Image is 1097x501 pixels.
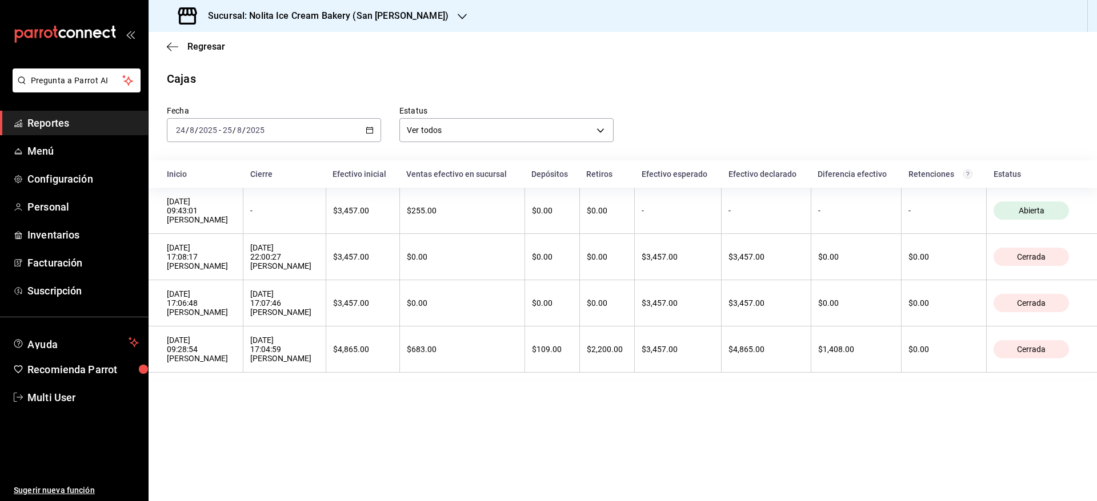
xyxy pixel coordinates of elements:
div: - [818,206,895,215]
label: Estatus [399,107,614,115]
span: Pregunta a Parrot AI [31,75,123,87]
div: $0.00 [818,252,895,261]
div: $0.00 [407,298,518,308]
span: / [242,126,246,135]
div: $0.00 [587,252,627,261]
div: $4,865.00 [333,345,393,354]
span: / [233,126,236,135]
h3: Sucursal: Nolita Ice Cream Bakery (San [PERSON_NAME]) [199,9,449,23]
div: $3,457.00 [642,298,714,308]
input: -- [222,126,233,135]
span: Facturación [27,255,139,270]
div: [DATE] 09:28:54 [PERSON_NAME] [167,336,236,363]
div: Cajas [167,70,196,87]
div: Ver todos [399,118,614,142]
div: Efectivo esperado [642,169,715,179]
div: $0.00 [908,252,979,261]
input: -- [189,126,195,135]
span: Ayuda [27,336,124,349]
div: $3,457.00 [728,252,803,261]
span: Multi User [27,390,139,405]
div: Ventas efectivo en sucursal [406,169,518,179]
div: Cierre [250,169,319,179]
div: $2,200.00 [587,345,627,354]
div: $0.00 [818,298,895,308]
span: Inventarios [27,227,139,243]
div: [DATE] 22:00:27 [PERSON_NAME] [250,243,318,270]
span: Sugerir nueva función [14,484,139,496]
span: Abierta [1014,206,1049,215]
input: -- [237,126,242,135]
div: - [728,206,803,215]
div: - [250,206,318,215]
div: $4,865.00 [728,345,803,354]
span: / [195,126,198,135]
input: ---- [246,126,265,135]
span: Recomienda Parrot [27,362,139,377]
div: Retenciones [908,169,980,179]
span: Reportes [27,115,139,131]
div: - [642,206,714,215]
input: ---- [198,126,218,135]
div: [DATE] 17:06:48 [PERSON_NAME] [167,289,236,317]
div: $3,457.00 [333,252,393,261]
div: - [908,206,979,215]
div: Estatus [994,169,1079,179]
span: - [219,126,221,135]
div: $3,457.00 [642,345,714,354]
span: Configuración [27,171,139,187]
div: $3,457.00 [333,206,393,215]
span: Cerrada [1012,345,1050,354]
div: $0.00 [532,252,572,261]
div: $109.00 [532,345,572,354]
span: Cerrada [1012,298,1050,308]
div: [DATE] 17:04:59 [PERSON_NAME] [250,336,318,363]
div: $0.00 [908,345,979,354]
div: Efectivo declarado [728,169,804,179]
button: Regresar [167,41,225,52]
div: $0.00 [587,298,627,308]
button: open_drawer_menu [126,30,135,39]
span: Cerrada [1012,252,1050,261]
div: $0.00 [532,298,572,308]
div: Depósitos [531,169,572,179]
span: Personal [27,199,139,215]
span: Menú [27,143,139,159]
button: Pregunta a Parrot AI [13,68,141,92]
div: [DATE] 09:43:01 [PERSON_NAME] [167,197,236,224]
div: $3,457.00 [333,298,393,308]
div: $0.00 [587,206,627,215]
span: Suscripción [27,283,139,298]
div: Retiros [586,169,627,179]
span: / [186,126,189,135]
div: $3,457.00 [728,298,803,308]
span: Regresar [187,41,225,52]
div: $0.00 [407,252,518,261]
div: Inicio [167,169,237,179]
div: [DATE] 17:08:17 [PERSON_NAME] [167,243,236,270]
div: $1,408.00 [818,345,895,354]
div: $3,457.00 [642,252,714,261]
input: -- [175,126,186,135]
div: $0.00 [532,206,572,215]
div: $683.00 [407,345,518,354]
div: $255.00 [407,206,518,215]
a: Pregunta a Parrot AI [8,83,141,95]
div: [DATE] 17:07:46 [PERSON_NAME] [250,289,318,317]
div: Efectivo inicial [333,169,393,179]
svg: Total de retenciones de propinas registradas [963,169,972,179]
label: Fecha [167,107,381,115]
div: Diferencia efectivo [818,169,895,179]
div: $0.00 [908,298,979,308]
